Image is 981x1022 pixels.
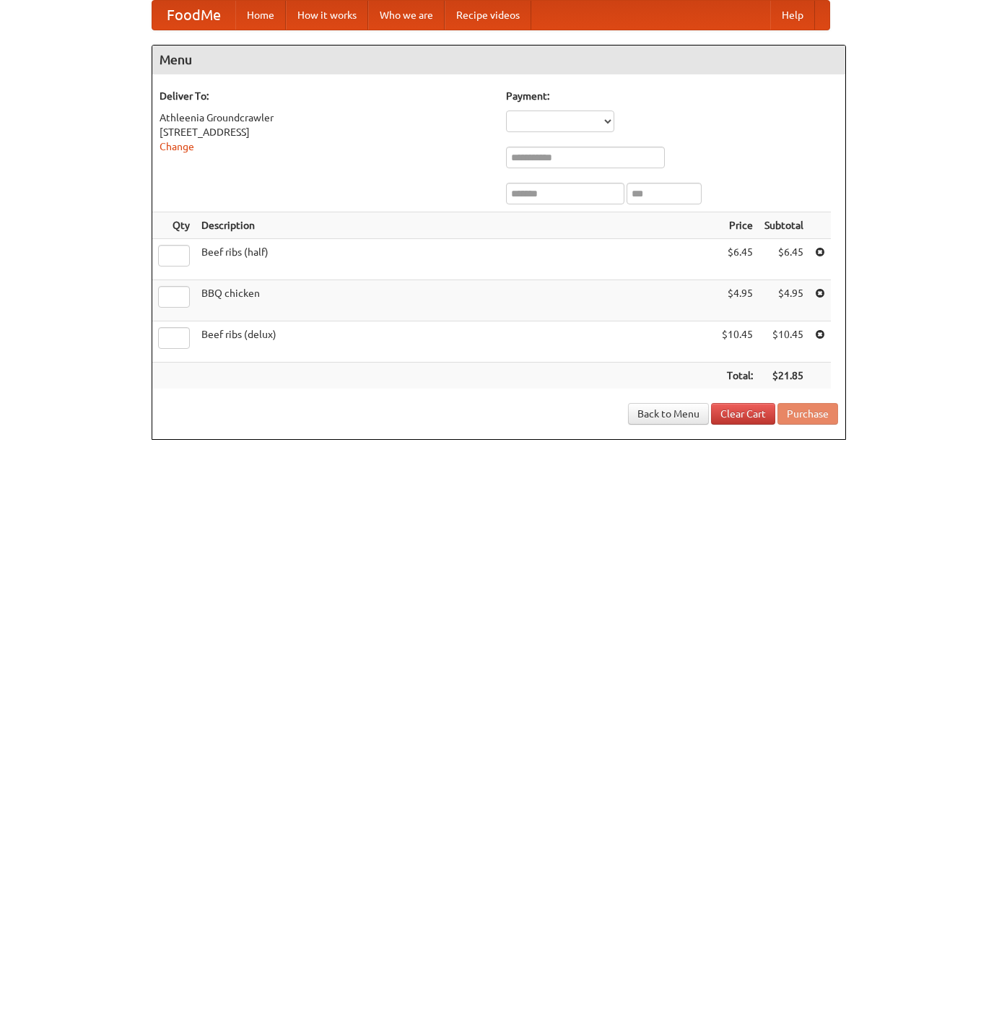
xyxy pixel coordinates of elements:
[235,1,286,30] a: Home
[777,403,838,425] button: Purchase
[286,1,368,30] a: How it works
[160,141,194,152] a: Change
[152,212,196,239] th: Qty
[196,239,716,280] td: Beef ribs (half)
[759,239,809,280] td: $6.45
[152,1,235,30] a: FoodMe
[445,1,531,30] a: Recipe videos
[759,321,809,363] td: $10.45
[711,403,775,425] a: Clear Cart
[368,1,445,30] a: Who we are
[716,363,759,389] th: Total:
[759,363,809,389] th: $21.85
[152,46,845,74] h4: Menu
[160,89,492,103] h5: Deliver To:
[716,239,759,280] td: $6.45
[628,403,709,425] a: Back to Menu
[759,212,809,239] th: Subtotal
[716,212,759,239] th: Price
[196,280,716,321] td: BBQ chicken
[196,212,716,239] th: Description
[716,280,759,321] td: $4.95
[160,111,492,125] div: Athleenia Groundcrawler
[160,125,492,139] div: [STREET_ADDRESS]
[196,321,716,363] td: Beef ribs (delux)
[506,89,838,103] h5: Payment:
[716,321,759,363] td: $10.45
[770,1,815,30] a: Help
[759,280,809,321] td: $4.95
